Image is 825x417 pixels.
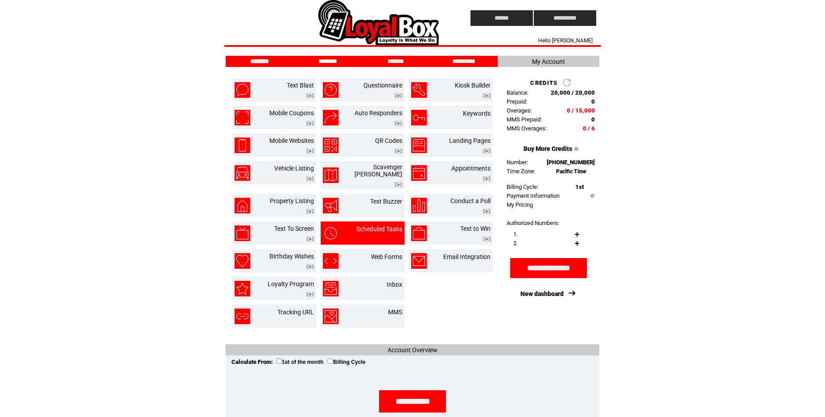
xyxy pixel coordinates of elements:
span: 20,000 / 20,000 [551,89,595,96]
img: email-integration.png [411,253,427,269]
a: QR Codes [375,137,402,144]
img: property-listing.png [235,198,250,213]
span: MMS Overages: [507,125,547,132]
img: video.png [395,182,402,187]
img: video.png [395,121,402,126]
img: video.png [306,121,314,126]
a: Buy More Credits [524,145,572,152]
img: auto-responders.png [323,110,338,125]
img: text-to-win.png [411,225,427,241]
img: video.png [483,209,491,214]
a: Mobile Websites [269,137,314,144]
span: Billing Cycle: [507,183,538,190]
span: Calculate From: [231,359,273,365]
span: 0 [591,98,595,105]
a: Web Forms [371,253,402,260]
img: appointments.png [411,165,427,181]
a: Text to Win [460,225,491,232]
input: 1st of the month [276,358,282,364]
img: video.png [306,149,314,154]
span: Time Zone: [507,168,535,175]
img: help.gif [572,147,578,151]
img: video.png [483,93,491,98]
img: video.png [306,237,314,242]
img: video.png [306,292,314,297]
a: Landing Pages [449,137,491,144]
img: loyalty-program.png [235,281,250,296]
a: Kiosk Builder [455,82,491,89]
img: keywords.png [411,110,427,125]
a: Conduct a Poll [450,197,491,204]
a: Vehicle Listing [274,165,314,172]
label: Billing Cycle [327,359,365,365]
a: MMS [388,309,402,316]
a: My Pricing [507,201,533,208]
img: kiosk-builder.png [411,82,427,98]
a: Text Blast [287,82,314,89]
img: video.png [306,176,314,181]
img: video.png [395,149,402,154]
a: Tracking URL [277,309,314,316]
img: web-forms.png [323,253,338,269]
a: Keywords [463,110,491,117]
img: questionnaire.png [323,82,338,98]
img: video.png [306,93,314,98]
a: Text Buzzer [370,198,402,205]
a: Scavenger [PERSON_NAME] [355,163,402,178]
span: Authorized Numbers: [507,220,559,226]
img: video.png [306,209,314,214]
img: text-buzzer.png [323,198,338,213]
img: vehicle-listing.png [235,165,250,181]
span: CREDITS [530,79,557,86]
a: Birthday Wishes [269,253,314,260]
img: mobile-coupons.png [235,110,250,125]
a: Questionnaire [363,82,402,89]
img: text-to-screen.png [235,225,250,241]
span: 0 / 15,000 [567,107,595,114]
span: MMS Prepaid: [507,116,542,123]
span: 2. [513,240,518,246]
span: Overages: [507,107,532,114]
a: Scheduled Tasks [356,225,402,233]
img: help.gif [588,194,594,198]
span: Prepaid: [507,98,527,105]
img: mobile-websites.png [235,138,250,153]
span: 0 / 6 [583,125,595,132]
a: Text To Screen [274,225,314,232]
a: Auto Responders [355,109,402,117]
label: 1st of the month [276,359,323,365]
img: video.png [306,264,314,269]
img: video.png [483,237,491,242]
img: video.png [483,149,491,154]
a: Email Integration [443,253,491,260]
img: conduct-a-poll.png [411,198,427,213]
a: Payment Information [507,192,560,199]
span: 0 [591,116,595,123]
img: mms.png [323,309,338,324]
img: landing-pages.png [411,138,427,153]
input: Billing Cycle [327,358,333,364]
a: Property Listing [270,197,314,204]
a: Mobile Coupons [269,109,314,117]
img: text-blast.png [235,82,250,98]
span: Balance: [507,89,528,96]
a: Appointments [451,165,491,172]
a: Inbox [387,281,402,288]
span: Number: [507,159,528,166]
span: Pacific Time [556,168,586,175]
span: 1st [575,183,584,190]
span: 1. [513,231,518,238]
img: tracking-url.png [235,309,250,324]
img: scheduled-tasks.png [323,225,338,241]
img: scavenger-hunt.png [323,167,338,183]
img: inbox.png [323,281,338,296]
a: Loyalty Program [268,280,314,288]
img: birthday-wishes.png [235,253,250,269]
img: video.png [483,176,491,181]
span: Account Overview [388,346,437,354]
img: qr-codes.png [323,138,338,153]
span: Hello [PERSON_NAME] [538,38,593,44]
img: video.png [395,93,402,98]
span: My Account [532,58,565,65]
a: New dashboard [520,290,564,297]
